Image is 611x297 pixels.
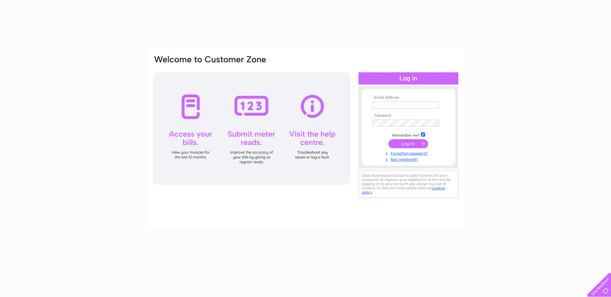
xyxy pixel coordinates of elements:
[371,95,446,100] th: Email Address:
[362,186,445,194] a: cookies policy
[388,139,428,148] input: Submit
[371,131,446,138] td: Remember me?
[373,156,446,162] a: Not registered?
[358,170,458,198] div: Clear Business would like to place cookies on your computer to improve your experience of the sit...
[371,113,446,118] th: Password:
[373,150,446,156] a: Forgotten password?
